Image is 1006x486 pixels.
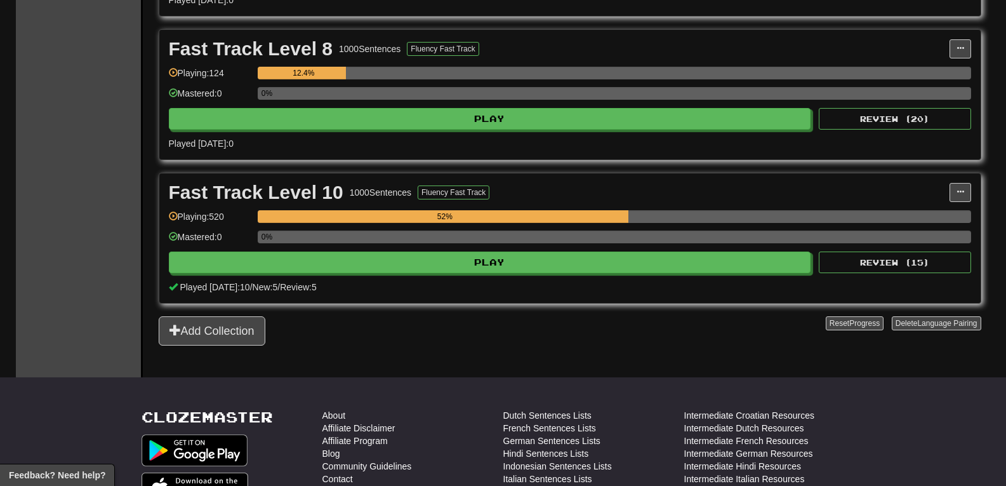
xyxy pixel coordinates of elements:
[322,409,346,422] a: About
[503,473,592,485] a: Italian Sentences Lists
[503,409,592,422] a: Dutch Sentences Lists
[819,108,971,130] button: Review (20)
[684,473,805,485] a: Intermediate Italian Resources
[892,316,981,330] button: DeleteLanguage Pairing
[277,282,280,292] span: /
[261,210,628,223] div: 52%
[684,422,804,435] a: Intermediate Dutch Resources
[819,252,971,273] button: Review (15)
[9,469,105,482] span: Open feedback widget
[159,316,265,346] button: Add Collection
[250,282,253,292] span: /
[503,435,600,447] a: German Sentences Lists
[407,42,479,56] button: Fluency Fast Track
[418,186,489,199] button: Fluency Fast Track
[684,447,813,460] a: Intermediate German Resources
[503,422,596,435] a: French Sentences Lists
[917,319,977,328] span: Language Pairing
[169,67,251,88] div: Playing: 124
[169,108,811,130] button: Play
[280,282,317,292] span: Review: 5
[322,447,340,460] a: Blog
[169,87,251,108] div: Mastered: 0
[826,316,884,330] button: ResetProgress
[322,435,388,447] a: Affiliate Program
[169,138,234,149] span: Played [DATE]: 0
[849,319,880,328] span: Progress
[503,447,589,460] a: Hindi Sentences Lists
[169,183,343,202] div: Fast Track Level 10
[684,435,809,447] a: Intermediate French Resources
[169,210,251,231] div: Playing: 520
[169,231,251,252] div: Mastered: 0
[142,435,248,466] img: Get it on Google Play
[253,282,278,292] span: New: 5
[169,252,811,273] button: Play
[350,186,411,199] div: 1000 Sentences
[261,67,346,79] div: 12.4%
[322,422,395,435] a: Affiliate Disclaimer
[503,460,612,473] a: Indonesian Sentences Lists
[169,39,333,58] div: Fast Track Level 8
[684,460,801,473] a: Intermediate Hindi Resources
[142,409,273,425] a: Clozemaster
[339,43,400,55] div: 1000 Sentences
[180,282,249,292] span: Played [DATE]: 10
[684,409,814,422] a: Intermediate Croatian Resources
[322,460,412,473] a: Community Guidelines
[322,473,353,485] a: Contact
